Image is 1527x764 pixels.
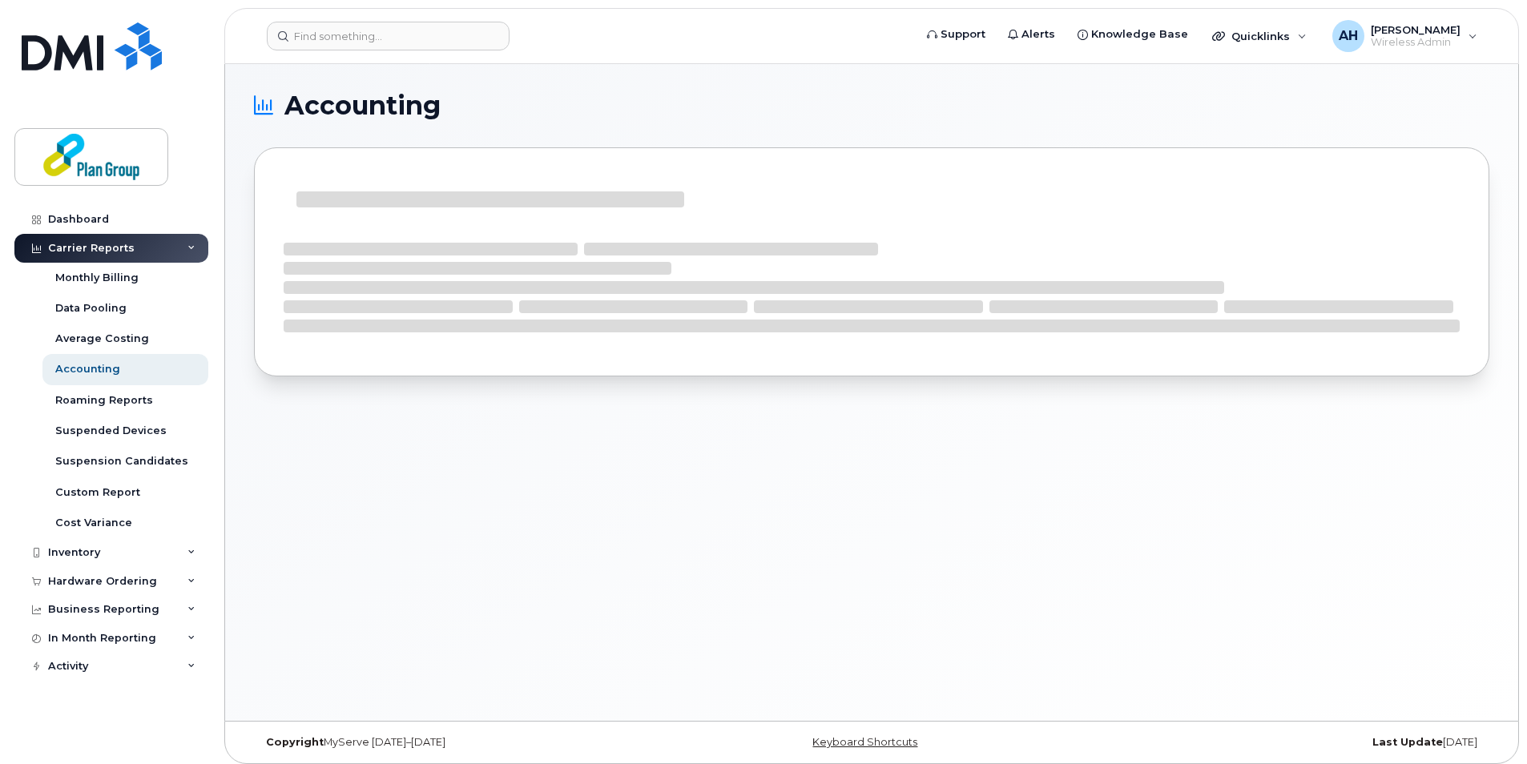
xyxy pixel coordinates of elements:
[1372,736,1443,748] strong: Last Update
[284,94,441,118] span: Accounting
[812,736,917,748] a: Keyboard Shortcuts
[1078,736,1489,749] div: [DATE]
[254,736,666,749] div: MyServe [DATE]–[DATE]
[266,736,324,748] strong: Copyright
